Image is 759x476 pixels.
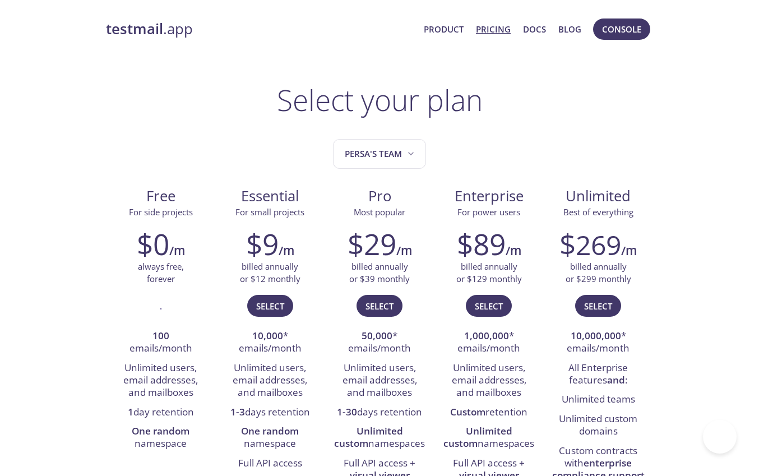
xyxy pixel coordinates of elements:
a: Docs [523,22,546,36]
li: namespace [114,422,207,454]
h2: $9 [246,227,279,260]
li: Full API access [224,454,316,473]
p: always free, forever [138,260,184,284]
li: emails/month [114,327,207,359]
li: All Enterprise features : [552,359,645,391]
span: Pro [334,187,425,206]
strong: Custom [450,405,485,418]
li: namespaces [333,422,425,454]
p: billed annually or $129 monthly [456,260,522,284]
p: billed annually or $12 monthly [240,260,300,284]
li: Unlimited users, email addresses, and mailboxes [114,359,207,403]
li: Unlimited users, email addresses, and mailboxes [443,359,535,403]
li: days retention [224,403,316,422]
button: Persa's team [333,139,426,169]
h6: /m [279,241,294,260]
li: Unlimited users, email addresses, and mailboxes [333,359,425,403]
li: * emails/month [552,327,645,359]
li: Unlimited users, email addresses, and mailboxes [224,359,316,403]
span: Select [475,298,503,313]
p: billed annually or $39 monthly [349,260,410,284]
h6: /m [506,241,521,260]
li: * emails/month [333,327,425,359]
span: Best of everything [563,206,633,217]
span: Console [602,22,641,36]
button: Select [247,295,293,316]
strong: 10,000,000 [571,329,621,342]
li: * emails/month [443,327,535,359]
span: Unlimited [566,186,631,206]
li: days retention [333,403,425,422]
li: retention [443,403,535,422]
strong: Unlimited custom [443,424,512,450]
li: namespaces [443,422,535,454]
h6: /m [169,241,185,260]
button: Select [357,295,402,316]
li: namespace [224,422,316,454]
button: Select [466,295,512,316]
span: 269 [576,226,621,262]
a: testmail.app [106,20,415,39]
h2: $ [559,227,621,260]
strong: One random [241,424,299,437]
span: Persa's team [345,146,416,161]
strong: 1-3 [230,405,245,418]
strong: 1,000,000 [464,329,509,342]
li: Unlimited teams [552,390,645,409]
span: Free [115,187,206,206]
span: For side projects [129,206,193,217]
h2: $0 [137,227,169,260]
a: Product [424,22,464,36]
strong: 1 [128,405,133,418]
h2: $89 [457,227,506,260]
li: * emails/month [224,327,316,359]
span: Most popular [354,206,405,217]
li: Unlimited custom domains [552,410,645,442]
p: billed annually or $299 monthly [566,260,631,284]
span: For small projects [235,206,304,217]
h6: /m [621,241,637,260]
strong: 10,000 [252,329,283,342]
strong: testmail [106,19,163,39]
a: Blog [558,22,581,36]
button: Select [575,295,621,316]
span: Select [256,298,284,313]
strong: 50,000 [362,329,392,342]
span: Select [365,298,394,313]
li: day retention [114,403,207,422]
a: Pricing [476,22,511,36]
h1: Select your plan [277,83,483,117]
span: For power users [457,206,520,217]
strong: Unlimited custom [334,424,403,450]
strong: 100 [152,329,169,342]
button: Console [593,19,650,40]
h6: /m [396,241,412,260]
h2: $29 [348,227,396,260]
span: Essential [224,187,316,206]
span: Enterprise [443,187,535,206]
span: Select [584,298,612,313]
iframe: Help Scout Beacon - Open [703,420,737,454]
strong: and [607,373,625,386]
strong: One random [132,424,189,437]
strong: 1-30 [337,405,357,418]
